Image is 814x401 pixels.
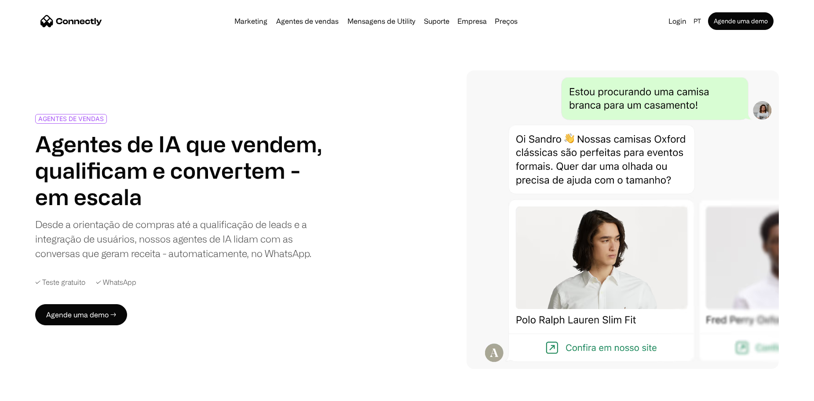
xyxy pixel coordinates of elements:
[231,18,271,25] a: Marketing
[96,278,136,287] div: ✓ WhatsApp
[35,131,324,210] h1: Agentes de IA que vendem, qualificam e convertem - em escala
[665,15,690,27] a: Login
[708,12,774,30] a: Agende uma demo
[420,18,453,25] a: Suporte
[35,304,127,325] a: Agende uma demo →
[690,15,706,27] div: pt
[694,15,701,27] div: pt
[18,386,53,398] ul: Language list
[35,278,85,287] div: ✓ Teste gratuito
[455,15,489,27] div: Empresa
[491,18,521,25] a: Preços
[35,217,324,261] div: Desde a orientação de compras até a qualificação de leads e a integração de usuários, nossos agen...
[344,18,419,25] a: Mensagens de Utility
[273,18,342,25] a: Agentes de vendas
[9,385,53,398] aside: Language selected: Português (Brasil)
[38,115,104,122] div: AGENTES DE VENDAS
[457,15,487,27] div: Empresa
[40,15,102,28] a: home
